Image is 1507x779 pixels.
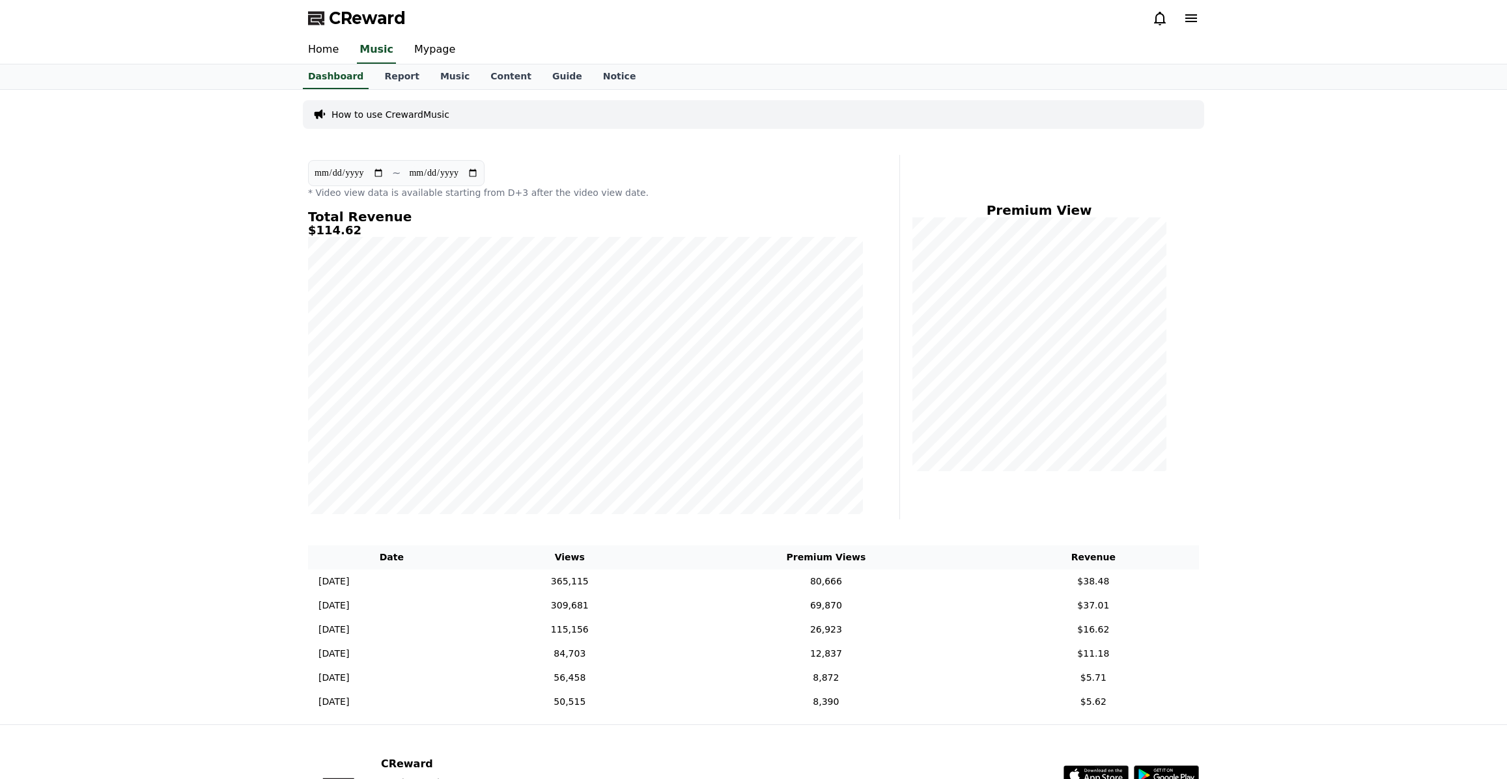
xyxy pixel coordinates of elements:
td: 80,666 [664,569,988,594]
p: [DATE] [318,623,349,636]
th: Premium Views [664,545,988,569]
td: $11.18 [988,642,1199,666]
p: ~ [392,165,401,181]
td: 69,870 [664,594,988,618]
a: Report [374,64,430,89]
a: Notice [593,64,647,89]
p: [DATE] [318,695,349,709]
th: Date [308,545,475,569]
span: CReward [329,8,406,29]
a: Dashboard [303,64,369,89]
a: Mypage [404,36,466,64]
td: 56,458 [475,666,665,690]
p: [DATE] [318,647,349,661]
h4: Total Revenue [308,210,863,224]
td: 50,515 [475,690,665,714]
a: Music [357,36,396,64]
a: Home [298,36,349,64]
td: 12,837 [664,642,988,666]
th: Views [475,545,665,569]
td: $38.48 [988,569,1199,594]
td: 365,115 [475,569,665,594]
h5: $114.62 [308,224,863,237]
td: $5.62 [988,690,1199,714]
th: Revenue [988,545,1199,569]
a: Content [480,64,542,89]
a: How to use CrewardMusic [331,108,449,121]
h4: Premium View [910,203,1168,217]
td: $16.62 [988,618,1199,642]
td: $37.01 [988,594,1199,618]
p: CReward [381,756,599,772]
td: $5.71 [988,666,1199,690]
p: [DATE] [318,575,349,588]
td: 115,156 [475,618,665,642]
a: Guide [542,64,593,89]
a: Music [430,64,480,89]
td: 8,390 [664,690,988,714]
td: 309,681 [475,594,665,618]
p: [DATE] [318,671,349,685]
p: * Video view data is available starting from D+3 after the video view date. [308,186,863,199]
td: 84,703 [475,642,665,666]
td: 8,872 [664,666,988,690]
a: CReward [308,8,406,29]
td: 26,923 [664,618,988,642]
p: [DATE] [318,599,349,612]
